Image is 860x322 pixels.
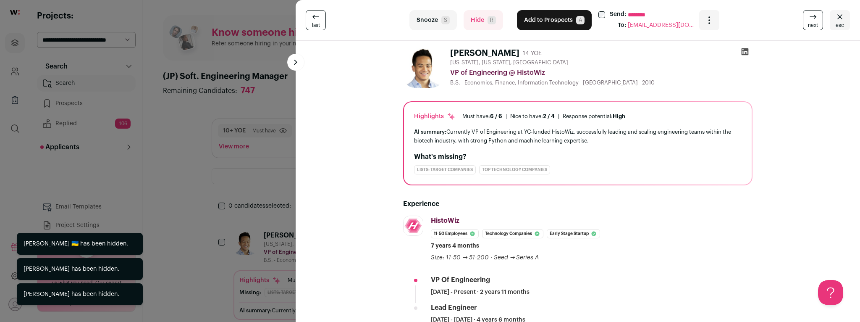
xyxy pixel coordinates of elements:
li: 11-50 employees [431,229,479,238]
div: [PERSON_NAME] has been hidden. [24,265,119,273]
span: [EMAIL_ADDRESS][DOMAIN_NAME] [628,21,695,30]
li: Technology Companies [482,229,543,238]
div: VP of Engineering @ HistoWiz [450,68,752,78]
div: Must have: [462,113,502,120]
span: 2 / 4 [543,113,555,119]
button: HideR [464,10,503,30]
img: 7339c24be69569c5a46e09fd4185de413edbeada99c338116cae089682a0b39b [403,48,443,88]
span: AI summary: [414,129,446,135]
label: Send: [610,10,626,19]
span: HistoWiz [431,217,459,224]
div: [PERSON_NAME] 🇺🇦 has been hidden. [24,240,128,248]
span: High [613,113,625,119]
div: To: [618,21,626,30]
button: SnoozeS [409,10,457,30]
span: [US_STATE], [US_STATE], [GEOGRAPHIC_DATA] [450,59,568,66]
a: next [803,10,823,30]
ul: | | [462,113,625,120]
div: 14 YOE [523,49,542,58]
span: S [441,16,450,24]
div: Currently VP of Engineering at YC-funded HistoWiz, successfully leading and scaling engineering t... [414,127,742,145]
div: VP of Engineering [431,275,490,285]
div: B.S. - Economics, Finance, Information-Technology - [GEOGRAPHIC_DATA] - 2010 [450,79,752,86]
button: Add to ProspectsA [517,10,592,30]
div: Response potential: [563,113,625,120]
span: esc [836,22,844,29]
img: ba3c827857626c1c893d9a1ad2deba77b8892e391ce819761a0c7d603fd769c7.jpg [404,216,423,235]
span: last [312,22,320,29]
li: Early Stage Startup [547,229,600,238]
span: 6 / 6 [490,113,502,119]
span: A [576,16,585,24]
div: Highlights [414,112,456,121]
div: Lists: Target Companies [414,165,476,174]
h2: What's missing? [414,152,742,162]
iframe: Help Scout Beacon - Open [818,280,843,305]
span: · [490,253,492,262]
div: Top Technology Companies [479,165,550,174]
a: last [306,10,326,30]
span: Size: 11-50 → 51-200 [431,255,489,261]
button: Open dropdown [699,10,719,30]
span: Seed → Series A [494,255,539,261]
h1: [PERSON_NAME] [450,48,519,59]
div: Lead Engineer [431,303,477,312]
span: next [808,22,818,29]
button: Close [830,10,850,30]
div: Nice to have: [510,113,555,120]
h2: Experience [403,199,752,209]
span: 7 years 4 months [431,242,479,250]
span: [DATE] - Present · 2 years 11 months [431,288,530,296]
span: R [488,16,496,24]
div: [PERSON_NAME] has been hidden. [24,290,119,298]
